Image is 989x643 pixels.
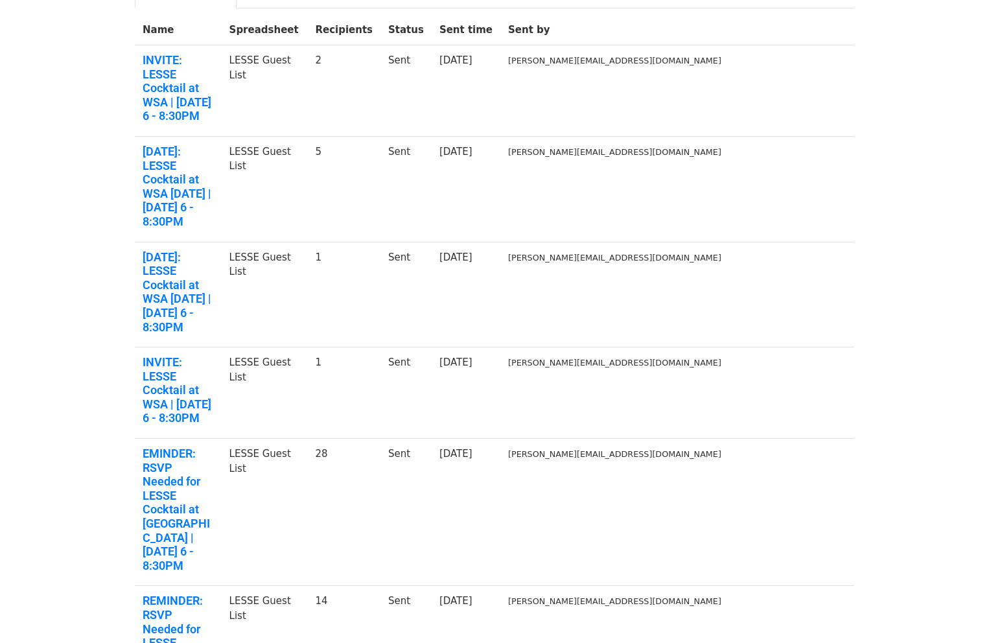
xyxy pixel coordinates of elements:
a: [DATE] [439,251,472,263]
td: 5 [307,136,380,242]
a: [DATE] [439,357,472,368]
td: Sent [380,136,432,242]
iframe: Chat Widget [924,581,989,643]
th: Recipients [307,15,380,45]
td: LESSE Guest List [222,45,308,137]
td: 1 [307,242,380,347]
th: Sent time [432,15,500,45]
a: [DATE] [439,54,472,66]
small: [PERSON_NAME][EMAIL_ADDRESS][DOMAIN_NAME] [508,253,721,263]
td: 2 [307,45,380,137]
th: Status [380,15,432,45]
th: Name [135,15,222,45]
small: [PERSON_NAME][EMAIL_ADDRESS][DOMAIN_NAME] [508,56,721,65]
td: Sent [380,45,432,137]
a: EMINDER: RSVP Needed for LESSE Cocktail at [GEOGRAPHIC_DATA] | [DATE] 6 - 8:30PM [143,447,214,572]
small: [PERSON_NAME][EMAIL_ADDRESS][DOMAIN_NAME] [508,358,721,368]
td: Sent [380,347,432,439]
a: [DATE] [439,448,472,460]
small: [PERSON_NAME][EMAIL_ADDRESS][DOMAIN_NAME] [508,449,721,459]
a: INVITE: LESSE Cocktail at WSA | [DATE] 6 - 8:30PM [143,53,214,123]
td: LESSE Guest List [222,242,308,347]
a: [DATE]: LESSE Cocktail at WSA [DATE] | [DATE] 6 - 8:30PM [143,145,214,229]
td: 28 [307,439,380,586]
td: LESSE Guest List [222,136,308,242]
small: [PERSON_NAME][EMAIL_ADDRESS][DOMAIN_NAME] [508,596,721,606]
td: Sent [380,439,432,586]
td: LESSE Guest List [222,347,308,439]
a: INVITE: LESSE Cocktail at WSA | [DATE] 6 - 8:30PM [143,355,214,425]
small: [PERSON_NAME][EMAIL_ADDRESS][DOMAIN_NAME] [508,147,721,157]
th: Sent by [500,15,729,45]
td: Sent [380,242,432,347]
td: LESSE Guest List [222,439,308,586]
td: 1 [307,347,380,439]
a: [DATE]: LESSE Cocktail at WSA [DATE] | [DATE] 6 - 8:30PM [143,250,214,334]
th: Spreadsheet [222,15,308,45]
a: [DATE] [439,595,472,607]
a: [DATE] [439,146,472,158]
